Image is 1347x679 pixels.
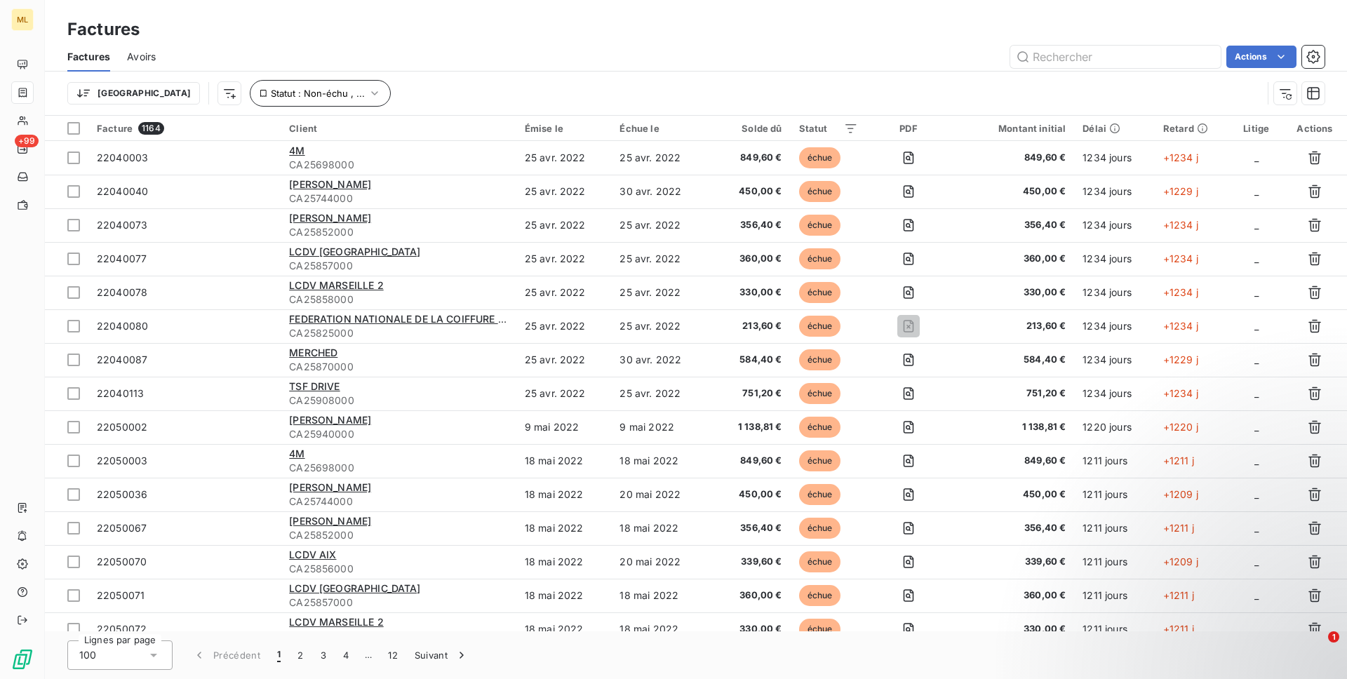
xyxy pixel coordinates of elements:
[959,184,1066,199] span: 450,00 €
[1328,631,1339,643] span: 1
[721,218,782,232] span: 356,40 €
[1254,152,1259,163] span: _
[959,521,1066,535] span: 356,40 €
[1074,276,1154,309] td: 1234 jours
[721,454,782,468] span: 849,60 €
[799,147,841,168] span: échue
[357,644,380,666] span: …
[1299,631,1333,665] iframe: Intercom live chat
[1254,286,1259,298] span: _
[1254,320,1259,332] span: _
[1163,522,1194,534] span: +1211 j
[289,495,508,509] span: CA25744000
[959,420,1066,434] span: 1 138,81 €
[611,511,711,545] td: 18 mai 2022
[271,88,365,99] span: Statut : Non-échu , ...
[1074,343,1154,377] td: 1234 jours
[289,347,337,358] span: MERCHED
[959,353,1066,367] span: 584,40 €
[516,410,612,444] td: 9 mai 2022
[138,122,164,135] span: 1164
[406,640,477,670] button: Suivant
[289,629,508,643] span: CA25858000
[1074,175,1154,208] td: 1234 jours
[1074,208,1154,242] td: 1234 jours
[97,556,147,567] span: 22050070
[721,488,782,502] span: 450,00 €
[799,248,841,269] span: échue
[611,175,711,208] td: 30 avr. 2022
[289,528,508,542] span: CA25852000
[289,279,383,291] span: LCDV MARSEILLE 2
[525,123,603,134] div: Émise le
[516,377,612,410] td: 25 avr. 2022
[67,82,200,105] button: [GEOGRAPHIC_DATA]
[959,555,1066,569] span: 339,60 €
[289,461,508,475] span: CA25698000
[721,420,782,434] span: 1 138,81 €
[799,619,841,640] span: échue
[619,123,703,134] div: Échue le
[959,488,1066,502] span: 450,00 €
[289,313,524,325] span: FEDERATION NATIONALE DE LA COIFFURE PACA
[611,276,711,309] td: 25 avr. 2022
[1074,444,1154,478] td: 1211 jours
[289,582,420,594] span: LCDV [GEOGRAPHIC_DATA]
[289,394,508,408] span: CA25908000
[611,309,711,343] td: 25 avr. 2022
[1074,377,1154,410] td: 1234 jours
[289,640,311,670] button: 2
[1238,123,1274,134] div: Litige
[184,640,269,670] button: Précédent
[1083,123,1146,134] div: Délai
[289,616,383,628] span: LCDV MARSEILLE 2
[959,454,1066,468] span: 849,60 €
[611,612,711,646] td: 18 mai 2022
[1163,253,1198,264] span: +1234 j
[289,191,508,206] span: CA25744000
[721,353,782,367] span: 584,40 €
[516,478,612,511] td: 18 mai 2022
[959,589,1066,603] span: 360,00 €
[1163,488,1198,500] span: +1209 j
[97,421,147,433] span: 22050002
[721,555,782,569] span: 339,60 €
[1254,387,1259,399] span: _
[516,175,612,208] td: 25 avr. 2022
[1163,354,1198,365] span: +1229 j
[11,8,34,31] div: ML
[721,386,782,401] span: 751,20 €
[97,455,147,466] span: 22050003
[289,562,508,576] span: CA25856000
[611,444,711,478] td: 18 mai 2022
[516,141,612,175] td: 25 avr. 2022
[97,219,147,231] span: 22040073
[611,242,711,276] td: 25 avr. 2022
[1010,46,1221,68] input: Rechercher
[799,123,859,134] div: Statut
[799,518,841,539] span: échue
[1163,387,1198,399] span: +1234 j
[97,286,147,298] span: 22040078
[799,282,841,303] span: échue
[269,640,289,670] button: 1
[312,640,335,670] button: 3
[959,622,1066,636] span: 330,00 €
[516,242,612,276] td: 25 avr. 2022
[959,252,1066,266] span: 360,00 €
[1074,410,1154,444] td: 1220 jours
[959,151,1066,165] span: 849,60 €
[97,589,145,601] span: 22050071
[289,360,508,374] span: CA25870000
[959,285,1066,300] span: 330,00 €
[611,141,711,175] td: 25 avr. 2022
[250,80,391,107] button: Statut : Non-échu , ...
[1066,543,1347,641] iframe: Intercom notifications message
[721,521,782,535] span: 356,40 €
[67,17,140,42] h3: Factures
[97,320,148,332] span: 22040080
[959,319,1066,333] span: 213,60 €
[799,316,841,337] span: échue
[799,417,841,438] span: échue
[79,648,96,662] span: 100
